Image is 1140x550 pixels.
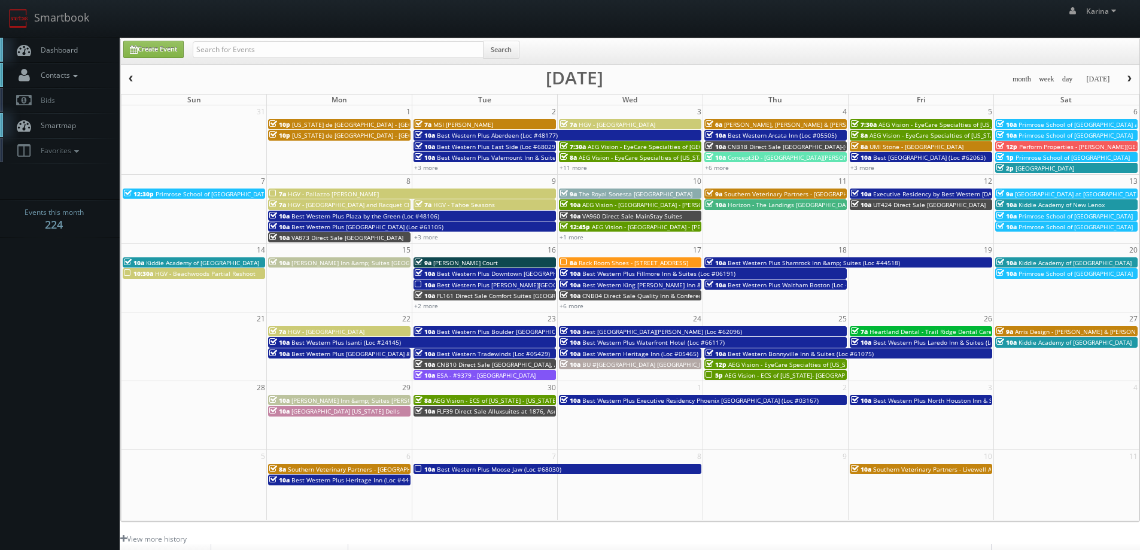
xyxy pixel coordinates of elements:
button: Search [483,41,519,59]
span: 10a [706,142,726,151]
span: AEG Vision - EyeCare Specialties of [GEOGRAPHIC_DATA][US_STATE] - [GEOGRAPHIC_DATA] [588,142,844,151]
span: Best Western Plus Fillmore Inn & Suites (Loc #06191) [582,269,735,278]
span: Primrose School of [GEOGRAPHIC_DATA] [1019,212,1133,220]
span: UMI Stone - [GEOGRAPHIC_DATA] [870,142,963,151]
span: 10a [269,212,290,220]
span: AEG Vision - EyeCare Specialties of [US_STATE] - Carolina Family Vision [870,131,1072,139]
span: Best Western Plus Waterfront Hotel (Loc #66117) [582,338,725,347]
span: HGV - Beachwoods Partial Reshoot [155,269,256,278]
span: 10a [996,212,1017,220]
span: AEG Vision - [GEOGRAPHIC_DATA] - [PERSON_NAME] Cypress [592,223,763,231]
span: Bids [35,95,55,105]
span: 3 [696,105,703,118]
span: Best Western Plus Downtown [GEOGRAPHIC_DATA] (Loc #48199) [437,269,621,278]
button: week [1035,72,1059,87]
img: smartbook-logo.png [9,9,28,28]
span: AEG Vision - ECS of [US_STATE] - [US_STATE] Valley Family Eye Care [433,396,624,405]
span: 10p [269,120,290,129]
span: The Royal Sonesta [GEOGRAPHIC_DATA] [579,190,692,198]
span: Kiddie Academy of New Lenox [1019,200,1105,209]
span: 25 [837,312,848,325]
span: 10a [560,269,580,278]
span: Best Western Plus Waltham Boston (Loc #22009) [728,281,869,289]
span: Best Western Tradewinds (Loc #05429) [437,350,550,358]
a: +3 more [414,163,438,172]
span: 12:30p [124,190,154,198]
span: Dashboard [35,45,78,55]
a: +3 more [414,233,438,241]
input: Search for Events [193,41,484,58]
span: 14 [256,244,266,256]
span: 10a [269,407,290,415]
span: Contacts [35,70,81,80]
span: 12 [983,175,993,187]
span: 10a [269,338,290,347]
span: 7a [851,327,868,336]
span: 10a [560,338,580,347]
span: Southern Veterinary Partners - [GEOGRAPHIC_DATA][PERSON_NAME] [724,190,920,198]
span: 10p [269,131,290,139]
span: VA873 Direct Sale [GEOGRAPHIC_DATA] [291,233,403,242]
span: 29 [401,381,412,394]
span: Rack Room Shoes - [STREET_ADDRESS] [579,259,688,267]
span: 26 [983,312,993,325]
span: 10a [415,465,435,473]
span: [PERSON_NAME] Inn &amp; Suites [PERSON_NAME] [291,396,439,405]
span: 24 [692,312,703,325]
span: 10a [996,120,1017,129]
span: 21 [256,312,266,325]
span: 10a [560,350,580,358]
button: [DATE] [1082,72,1114,87]
strong: 224 [45,217,63,232]
span: 7 [551,450,557,463]
span: 18 [837,244,848,256]
span: 10a [851,465,871,473]
span: 12p [996,142,1017,151]
a: +3 more [850,163,874,172]
span: 13 [1128,175,1139,187]
span: MSI [PERSON_NAME] [433,120,493,129]
span: 10a [269,259,290,267]
span: 7a [269,190,286,198]
span: Best Western Heritage Inn (Loc #05465) [582,350,698,358]
span: CNB18 Direct Sale [GEOGRAPHIC_DATA]-[GEOGRAPHIC_DATA] [728,142,902,151]
span: 10a [124,259,144,267]
span: 8a [415,396,431,405]
span: 23 [546,312,557,325]
span: 8 [405,175,412,187]
span: Best Western Plus Shamrock Inn &amp; Suites (Loc #44518) [728,259,900,267]
span: [GEOGRAPHIC_DATA] [1016,164,1074,172]
span: Best Western Plus Laredo Inn & Suites (Loc #44702) [873,338,1023,347]
span: 10a [415,360,435,369]
a: Create Event [123,41,184,58]
span: 10a [706,281,726,289]
span: 31 [256,105,266,118]
span: 10a [560,327,580,336]
span: 10a [415,131,435,139]
span: Best Western Plus Heritage Inn (Loc #44463) [291,476,421,484]
span: 6 [405,450,412,463]
span: 10a [560,396,580,405]
span: 10:30a [124,269,153,278]
span: 10a [269,223,290,231]
span: 9a [996,190,1013,198]
span: 7a [560,120,577,129]
span: Best Western Plus Aberdeen (Loc #48177) [437,131,558,139]
span: [US_STATE] de [GEOGRAPHIC_DATA] - [GEOGRAPHIC_DATA] [292,131,457,139]
span: 10a [706,153,726,162]
span: 10a [996,131,1017,139]
span: Concept3D - [GEOGRAPHIC_DATA][PERSON_NAME][US_STATE] [728,153,902,162]
span: 10a [851,200,871,209]
button: month [1008,72,1035,87]
span: [PERSON_NAME], [PERSON_NAME] & [PERSON_NAME], LLC - [GEOGRAPHIC_DATA] [724,120,954,129]
span: 7a [269,327,286,336]
span: Best Western Plus Moose Jaw (Loc #68030) [437,465,561,473]
span: Primrose School of [GEOGRAPHIC_DATA] [1019,131,1133,139]
span: 28 [256,381,266,394]
span: 6 [1132,105,1139,118]
span: Best Western Plus [PERSON_NAME][GEOGRAPHIC_DATA] (Loc #66006) [437,281,636,289]
span: 10a [851,338,871,347]
span: 9a [415,259,431,267]
span: 16 [546,244,557,256]
span: 10a [560,360,580,369]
